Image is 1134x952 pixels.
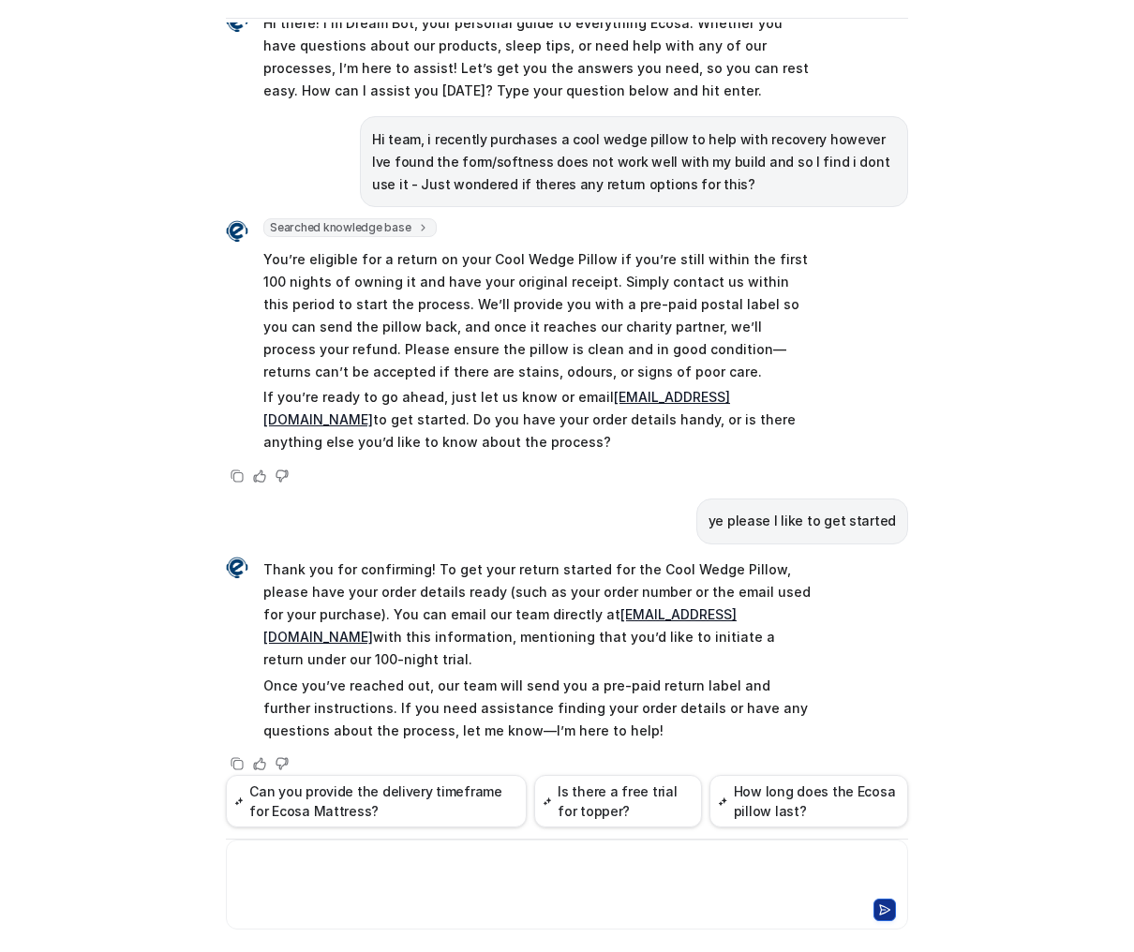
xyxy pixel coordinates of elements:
[263,675,812,742] p: Once you’ve reached out, our team will send you a pre-paid return label and further instructions....
[263,12,812,102] p: Hi there! I’m Dream Bot, your personal guide to everything Ecosa. Whether you have questions abou...
[226,557,248,579] img: Widget
[226,775,527,827] button: Can you provide the delivery timeframe for Ecosa Mattress?
[709,775,908,827] button: How long does the Ecosa pillow last?
[372,128,896,196] p: Hi team, i recently purchases a cool wedge pillow to help with recovery however Ive found the for...
[226,220,248,243] img: Widget
[534,775,702,827] button: Is there a free trial for topper?
[709,510,896,532] p: ye please I like to get started
[263,248,812,383] p: You’re eligible for a return on your Cool Wedge Pillow if you’re still within the first 100 night...
[263,218,437,237] span: Searched knowledge base
[263,558,812,671] p: Thank you for confirming! To get your return started for the Cool Wedge Pillow, please have your ...
[263,386,812,454] p: If you’re ready to go ahead, just let us know or email to get started. Do you have your order det...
